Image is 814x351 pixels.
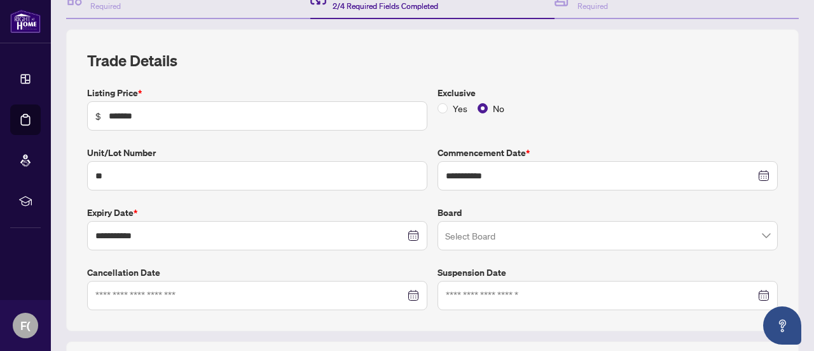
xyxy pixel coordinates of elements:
span: No [488,101,509,115]
label: Unit/Lot Number [87,146,427,160]
h2: Trade Details [87,50,778,71]
label: Expiry Date [87,206,427,220]
label: Board [438,206,778,220]
label: Suspension Date [438,266,778,280]
img: logo [10,10,41,33]
span: Required [577,1,608,11]
label: Cancellation Date [87,266,427,280]
label: Listing Price [87,86,427,100]
span: Required [90,1,121,11]
button: Open asap [763,306,801,345]
label: Exclusive [438,86,778,100]
span: Yes [448,101,473,115]
label: Commencement Date [438,146,778,160]
span: F( [20,317,31,334]
span: 2/4 Required Fields Completed [333,1,438,11]
span: $ [95,109,101,123]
